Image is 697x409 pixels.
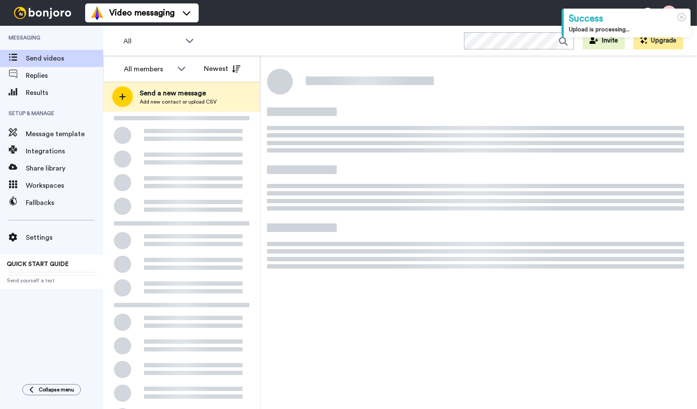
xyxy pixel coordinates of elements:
[123,36,181,46] span: All
[39,386,74,393] span: Collapse menu
[26,146,103,156] span: Integrations
[26,163,103,174] span: Share library
[26,88,103,98] span: Results
[26,53,103,64] span: Send videos
[7,277,96,284] span: Send yourself a test
[22,384,81,395] button: Collapse menu
[26,232,103,243] span: Settings
[197,60,247,77] button: Newest
[140,88,217,98] span: Send a new message
[26,180,103,191] span: Workspaces
[569,12,685,25] div: Success
[140,98,217,105] span: Add new contact or upload CSV
[633,32,683,49] button: Upgrade
[583,32,625,49] button: Invite
[90,6,104,20] img: vm-color.svg
[7,261,69,267] span: QUICK START GUIDE
[26,129,103,139] span: Message template
[124,64,173,74] div: All members
[109,7,175,19] span: Video messaging
[26,198,103,208] span: Fallbacks
[26,70,103,81] span: Replies
[569,25,685,34] div: Upload is processing...
[10,7,75,19] img: bj-logo-header-white.svg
